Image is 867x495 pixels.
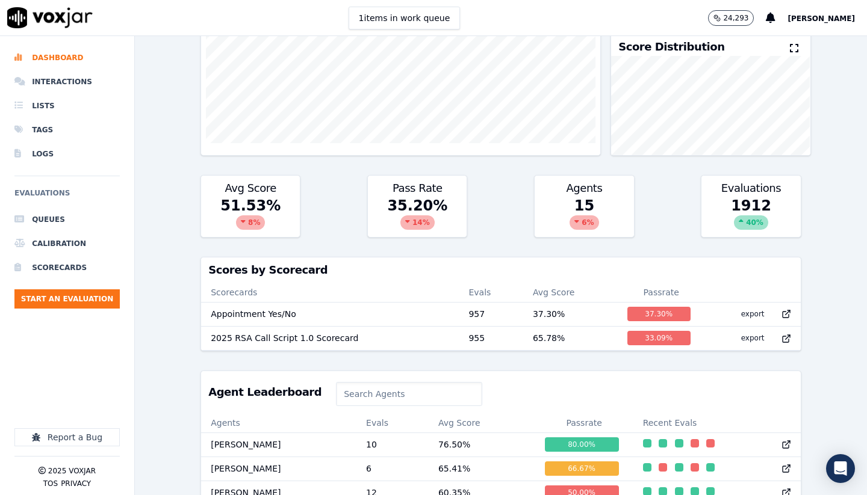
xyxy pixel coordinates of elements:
h3: Score Distribution [618,42,724,52]
h3: Avg Score [208,183,293,194]
a: Logs [14,142,120,166]
div: 37.30 % [627,307,691,321]
div: 35.20 % [368,196,467,237]
button: export [732,304,774,324]
td: 955 [459,326,523,350]
button: Privacy [61,479,91,488]
p: 2025 Voxjar [48,466,96,476]
td: 10 [356,432,429,457]
th: Evals [459,283,523,302]
p: 24,293 [723,13,748,23]
td: 6 [356,457,429,481]
a: Scorecards [14,256,120,280]
div: 51.53 % [201,196,300,237]
th: Passrate [535,413,633,432]
h3: Agents [542,183,626,194]
button: TOS [43,479,58,488]
td: 76.50 % [429,432,535,457]
div: 40 % [734,215,768,230]
div: 33.09 % [627,331,691,345]
th: Avg Score [429,413,535,432]
button: 1items in work queue [349,7,461,29]
td: 65.78 % [523,326,618,350]
td: 37.30 % [523,302,618,326]
a: Queues [14,208,120,232]
span: [PERSON_NAME] [788,14,855,23]
button: Start an Evaluation [14,289,120,309]
div: 1912 [701,196,800,237]
h3: Scores by Scorecard [208,265,793,275]
div: 14 % [400,215,435,230]
input: Search Agents [336,382,482,406]
button: export [732,328,774,348]
th: Agents [201,413,356,432]
a: Tags [14,118,120,142]
div: Open Intercom Messenger [826,454,855,483]
th: Evals [356,413,429,432]
td: Appointment Yes/No [201,302,459,326]
button: [PERSON_NAME] [788,11,867,25]
div: 15 [535,196,633,237]
a: Lists [14,94,120,118]
td: 65.41 % [429,457,535,481]
td: [PERSON_NAME] [201,432,356,457]
div: 80.00 % [545,437,619,452]
a: Calibration [14,232,120,256]
button: 24,293 [708,10,754,26]
button: Report a Bug [14,428,120,446]
th: Avg Score [523,283,618,302]
h6: Evaluations [14,186,120,208]
div: 8 % [236,215,265,230]
img: voxjar logo [7,7,93,28]
div: 6 % [570,215,598,230]
h3: Evaluations [709,183,793,194]
td: 2025 RSA Call Script 1.0 Scorecard [201,326,459,350]
div: 66.67 % [545,461,619,476]
h3: Pass Rate [375,183,459,194]
th: Recent Evals [633,413,801,432]
button: 24,293 [708,10,766,26]
td: [PERSON_NAME] [201,457,356,481]
td: 957 [459,302,523,326]
a: Interactions [14,70,120,94]
th: Passrate [618,283,705,302]
a: Dashboard [14,46,120,70]
th: Scorecards [201,283,459,302]
h3: Agent Leaderboard [208,387,322,398]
